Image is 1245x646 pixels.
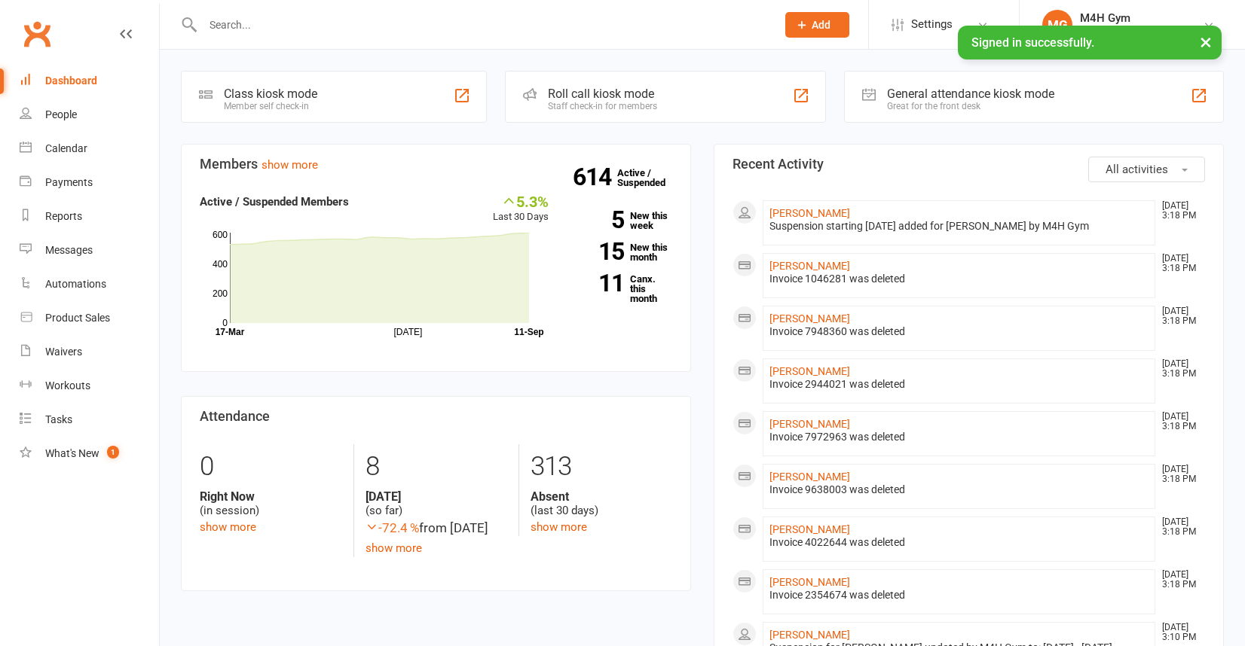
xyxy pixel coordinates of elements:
strong: [DATE] [366,489,507,504]
div: Suspension starting [DATE] added for [PERSON_NAME] by M4H Gym [769,220,1149,233]
a: Tasks [20,403,159,437]
div: Member self check-in [224,101,317,111]
div: 5.3% [493,193,549,209]
button: All activities [1088,157,1205,182]
time: [DATE] 3:18 PM [1155,201,1204,221]
time: [DATE] 3:18 PM [1155,359,1204,379]
time: [DATE] 3:18 PM [1155,412,1204,431]
div: 313 [531,444,672,489]
div: Invoice 7948360 was deleted [769,325,1149,338]
div: Roll call kiosk mode [548,87,657,101]
time: [DATE] 3:18 PM [1155,465,1204,484]
div: Payments [45,176,93,188]
a: show more [200,520,256,534]
a: Automations [20,267,159,301]
div: Waivers [45,346,82,358]
div: MG [1042,10,1072,40]
time: [DATE] 3:18 PM [1155,306,1204,326]
div: 8 [366,444,507,489]
div: Automations [45,278,106,290]
div: Invoice 4022644 was deleted [769,536,1149,549]
span: Add [812,19,831,31]
a: 614Active / Suspended [617,157,684,199]
div: Tasks [45,413,72,425]
a: [PERSON_NAME] [769,312,850,325]
div: Invoice 1046281 was deleted [769,273,1149,285]
div: (so far) [366,489,507,518]
a: [PERSON_NAME] [769,365,850,377]
a: Workouts [20,369,159,403]
a: [PERSON_NAME] [769,576,850,588]
div: Invoice 9638003 was deleted [769,483,1149,496]
div: What's New [45,447,99,459]
a: Messages [20,233,159,267]
a: 11Canx. this month [571,274,672,303]
button: × [1192,26,1219,58]
strong: 15 [571,240,624,263]
div: General attendance kiosk mode [887,87,1054,101]
a: What's New1 [20,437,159,471]
a: Dashboard [20,64,159,98]
div: 0 [200,444,342,489]
strong: Right Now [200,489,342,504]
a: People [20,98,159,132]
time: [DATE] 3:18 PM [1155,517,1204,537]
div: Invoice 2354674 was deleted [769,589,1149,602]
input: Search... [198,14,766,35]
a: [PERSON_NAME] [769,471,850,483]
div: Invoice 2944021 was deleted [769,378,1149,391]
div: Reports [45,210,82,222]
a: show more [531,520,587,534]
a: 5New this week [571,211,672,230]
div: Staff check-in for members [548,101,657,111]
div: Calendar [45,142,87,154]
a: [PERSON_NAME] [769,523,850,535]
a: [PERSON_NAME] [769,260,850,272]
span: Settings [911,8,953,41]
a: Waivers [20,335,159,369]
div: Great for the front desk [887,101,1054,111]
span: All activities [1106,163,1168,176]
strong: 5 [571,209,624,231]
div: Invoice 7972963 was deleted [769,431,1149,443]
div: Dashboard [45,75,97,87]
span: 1 [107,446,119,459]
div: Last 30 Days [493,193,549,225]
h3: Recent Activity [733,157,1205,172]
time: [DATE] 3:18 PM [1155,570,1204,590]
button: Add [785,12,849,38]
a: Clubworx [18,15,56,53]
a: Reports [20,200,159,233]
div: Movement 4 Health [1080,25,1171,38]
div: from [DATE] [366,518,507,538]
strong: Absent [531,489,672,504]
strong: Active / Suspended Members [200,195,349,209]
a: show more [262,158,318,172]
h3: Members [200,157,672,172]
span: -72.4 % [366,520,419,535]
a: [PERSON_NAME] [769,629,850,641]
span: Signed in successfully. [971,35,1094,50]
h3: Attendance [200,409,672,424]
div: (in session) [200,489,342,518]
strong: 11 [571,272,624,294]
a: [PERSON_NAME] [769,418,850,430]
a: 15New this month [571,242,672,262]
time: [DATE] 3:18 PM [1155,254,1204,273]
a: Payments [20,166,159,200]
div: People [45,108,77,120]
time: [DATE] 3:10 PM [1155,623,1204,642]
a: [PERSON_NAME] [769,207,850,219]
div: Class kiosk mode [224,87,317,101]
div: (last 30 days) [531,489,672,518]
div: Messages [45,244,93,256]
a: show more [366,541,422,555]
a: Calendar [20,132,159,166]
div: Workouts [45,379,90,392]
strong: 614 [573,166,617,188]
div: Product Sales [45,312,110,324]
div: M4H Gym [1080,11,1171,25]
a: Product Sales [20,301,159,335]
